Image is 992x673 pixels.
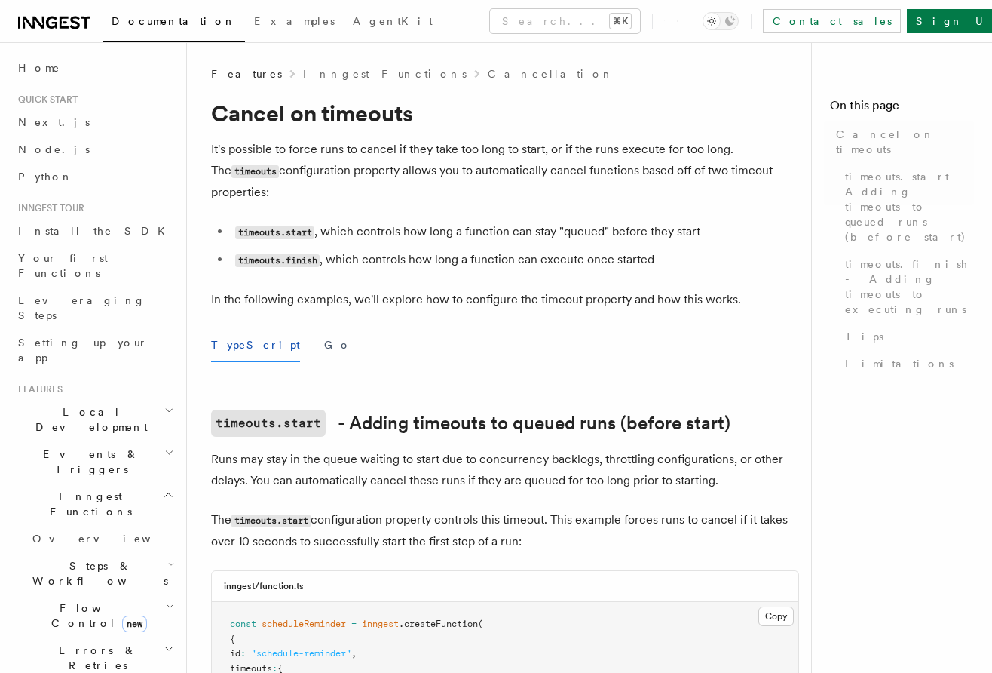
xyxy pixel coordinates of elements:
span: .createFunction [399,619,478,629]
code: timeouts.start [235,226,314,239]
code: timeouts.start [231,515,311,527]
span: new [122,616,147,632]
span: Install the SDK [18,225,174,237]
a: Cancellation [488,66,614,81]
span: Python [18,171,73,183]
span: id [230,648,240,659]
span: Examples [254,15,335,27]
button: Flow Controlnew [26,595,177,637]
span: Home [18,60,60,75]
p: The configuration property controls this timeout. This example forces runs to cancel if it takes ... [211,509,799,552]
p: In the following examples, we'll explore how to configure the timeout property and how this works. [211,289,799,310]
p: Runs may stay in the queue waiting to start due to concurrency backlogs, throttling configuration... [211,449,799,491]
button: Local Development [12,398,177,441]
code: timeouts.finish [235,254,320,267]
a: Tips [839,323,974,350]
span: Cancel on timeouts [836,127,974,157]
span: AgentKit [353,15,433,27]
span: const [230,619,256,629]
span: Features [211,66,282,81]
p: It's possible to force runs to cancel if they take too long to start, or if the runs execute for ... [211,139,799,203]
span: timeouts.finish - Adding timeouts to executing runs [845,257,974,317]
a: Leveraging Steps [12,287,177,329]
span: Steps & Workflows [26,558,168,588]
span: Errors & Retries [26,643,164,673]
span: Local Development [12,404,164,435]
span: timeouts.start - Adding timeouts to queued runs (before start) [845,169,974,244]
span: scheduleReminder [262,619,346,629]
a: Inngest Functions [303,66,467,81]
a: Python [12,163,177,190]
span: Your first Functions [18,252,108,279]
button: Events & Triggers [12,441,177,483]
a: timeouts.finish - Adding timeouts to executing runs [839,250,974,323]
a: Limitations [839,350,974,377]
a: Examples [245,5,344,41]
span: Tips [845,329,883,344]
span: Features [12,383,63,395]
a: timeouts.start- Adding timeouts to queued runs (before start) [211,410,730,437]
span: Next.js [18,116,90,128]
span: = [351,619,357,629]
span: Inngest tour [12,202,84,214]
a: Home [12,54,177,81]
span: inngest [362,619,399,629]
a: Install the SDK [12,217,177,244]
span: Events & Triggers [12,447,164,477]
span: ( [478,619,483,629]
span: Inngest Functions [12,489,163,519]
li: , which controls how long a function can execute once started [231,249,799,271]
span: Setting up your app [18,336,148,364]
a: Setting up your app [12,329,177,371]
button: Inngest Functions [12,483,177,525]
a: timeouts.start - Adding timeouts to queued runs (before start) [839,163,974,250]
li: , which controls how long a function can stay "queued" before they start [231,221,799,243]
span: , [351,648,357,659]
button: Steps & Workflows [26,552,177,595]
code: timeouts [231,165,279,178]
a: Next.js [12,109,177,136]
span: Node.js [18,143,90,155]
span: Quick start [12,94,78,106]
h1: Cancel on timeouts [211,100,799,127]
span: Overview [32,533,188,545]
a: Documentation [103,5,245,42]
a: AgentKit [344,5,442,41]
span: Limitations [845,356,954,371]
a: Cancel on timeouts [830,121,974,163]
button: Go [324,328,351,362]
button: TypeScript [211,328,300,362]
button: Toggle dark mode [703,12,739,30]
kbd: ⌘K [610,14,631,29]
span: "schedule-reminder" [251,648,351,659]
code: timeouts.start [211,410,326,437]
span: Leveraging Steps [18,294,145,321]
a: Overview [26,525,177,552]
h3: inngest/function.ts [224,580,304,592]
a: Node.js [12,136,177,163]
span: Flow Control [26,601,166,631]
a: Contact sales [763,9,901,33]
button: Copy [758,607,794,626]
button: Search...⌘K [490,9,640,33]
a: Your first Functions [12,244,177,287]
span: Documentation [112,15,236,27]
span: { [230,634,235,644]
span: : [240,648,246,659]
h4: On this page [830,97,974,121]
